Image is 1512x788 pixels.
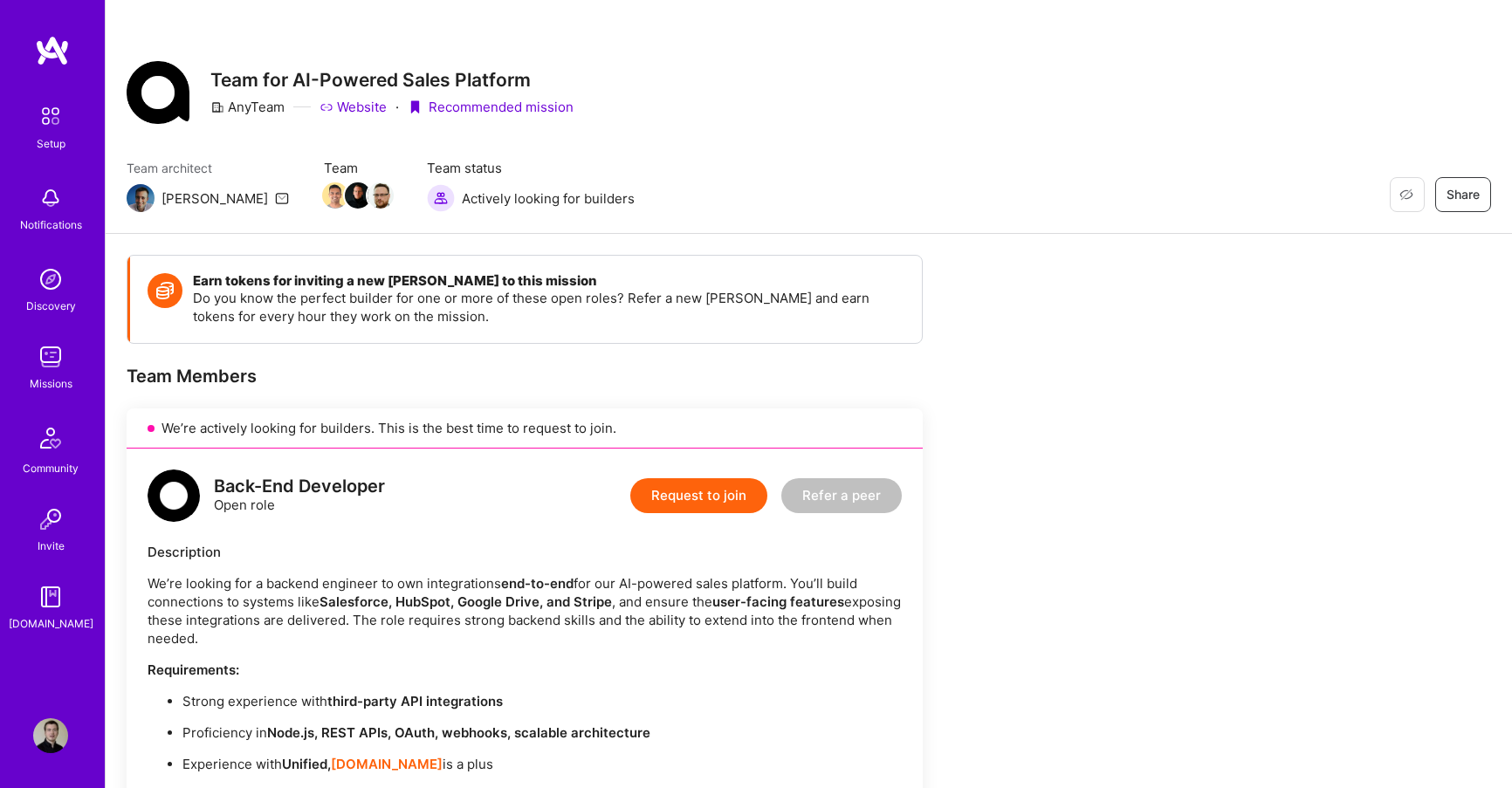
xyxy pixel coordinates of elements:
div: [PERSON_NAME] [162,189,268,208]
div: Recommended mission [408,98,574,116]
button: Share [1435,177,1491,212]
div: We’re actively looking for builders. This is the best time to request to join. [127,408,923,449]
img: discovery [33,262,68,297]
img: setup [32,98,69,134]
img: teamwork [33,339,68,374]
button: Refer a peer [781,478,902,513]
img: Invite [33,502,68,537]
img: Actively looking for builders [427,184,455,212]
div: · [395,98,399,116]
span: Team architect [127,159,289,177]
img: Team Member Avatar [345,182,371,209]
strong: end-to-end [501,575,574,592]
img: Team Member Avatar [322,182,348,209]
span: Actively looking for builders [462,189,635,208]
i: icon Mail [275,191,289,205]
a: Website [320,98,387,116]
div: Description [148,543,902,561]
img: bell [33,181,68,216]
div: Open role [214,477,385,514]
img: Company Logo [127,61,189,124]
div: Missions [30,374,72,393]
div: Community [23,459,79,477]
img: logo [35,35,70,66]
div: AnyTeam [210,98,285,116]
a: Team Member Avatar [347,181,369,210]
i: icon CompanyGray [210,100,224,114]
div: Team Members [127,365,923,387]
p: Proficiency in [182,723,902,742]
p: Do you know the perfect builder for one or more of these open roles? Refer a new [PERSON_NAME] an... [193,289,904,325]
a: Team Member Avatar [324,181,347,210]
img: Community [30,417,72,459]
span: Share [1447,186,1480,203]
strong: Unified, [282,756,331,772]
a: [DOMAIN_NAME] [331,756,443,772]
h4: Earn tokens for inviting a new [PERSON_NAME] to this mission [193,273,904,289]
strong: Requirements: [148,661,239,678]
i: icon EyeClosed [1399,188,1413,202]
img: Team Architect [127,184,155,212]
p: Strong experience with [182,692,902,710]
img: Team Member Avatar [368,182,394,209]
div: Back-End Developer [214,477,385,496]
span: Team status [427,159,635,177]
strong: user-facing features [712,593,844,610]
img: guide book [33,579,68,614]
img: User Avatar [33,718,68,753]
p: Experience with is a plus [182,755,902,773]
span: Team [324,159,392,177]
img: Token icon [148,273,182,308]
a: User Avatar [29,718,72,753]
p: We’re looking for a backend engineer to own integrations for our AI-powered sales platform. You’l... [148,574,902,648]
div: [DOMAIN_NAME] [9,614,93,633]
strong: Node.js, REST APIs, OAuth, webhooks, scalable architecture [267,724,650,741]
div: Invite [38,537,65,555]
i: icon PurpleRibbon [408,100,422,114]
button: Request to join [630,478,767,513]
h3: Team for AI-Powered Sales Platform [210,69,574,91]
strong: Salesforce, HubSpot, Google Drive, and Stripe [320,593,612,610]
div: Setup [37,134,65,153]
div: Notifications [20,216,82,234]
img: logo [148,469,200,522]
strong: third-party API integrations [327,693,503,709]
a: Team Member Avatar [369,181,392,210]
div: Discovery [26,297,76,315]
